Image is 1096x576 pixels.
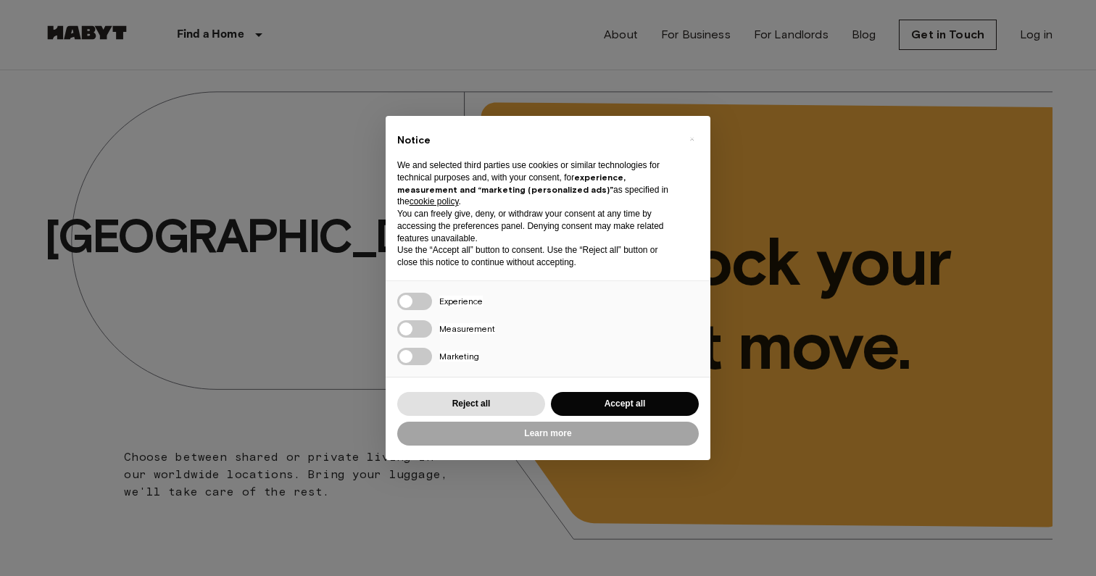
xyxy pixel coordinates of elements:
p: You can freely give, deny, or withdraw your consent at any time by accessing the preferences pane... [397,208,676,244]
a: cookie policy [410,196,459,206]
button: Close this notice [680,128,703,151]
p: Use the “Accept all” button to consent. Use the “Reject all” button or close this notice to conti... [397,244,676,269]
button: Accept all [551,392,699,416]
button: Learn more [397,422,699,446]
p: We and selected third parties use cookies or similar technologies for technical purposes and, wit... [397,159,676,208]
span: Measurement [439,323,495,334]
h2: Notice [397,133,676,148]
span: Marketing [439,351,479,362]
button: Reject all [397,392,545,416]
span: × [689,130,694,148]
span: Experience [439,296,483,306]
strong: experience, measurement and “marketing (personalized ads)” [397,172,626,195]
